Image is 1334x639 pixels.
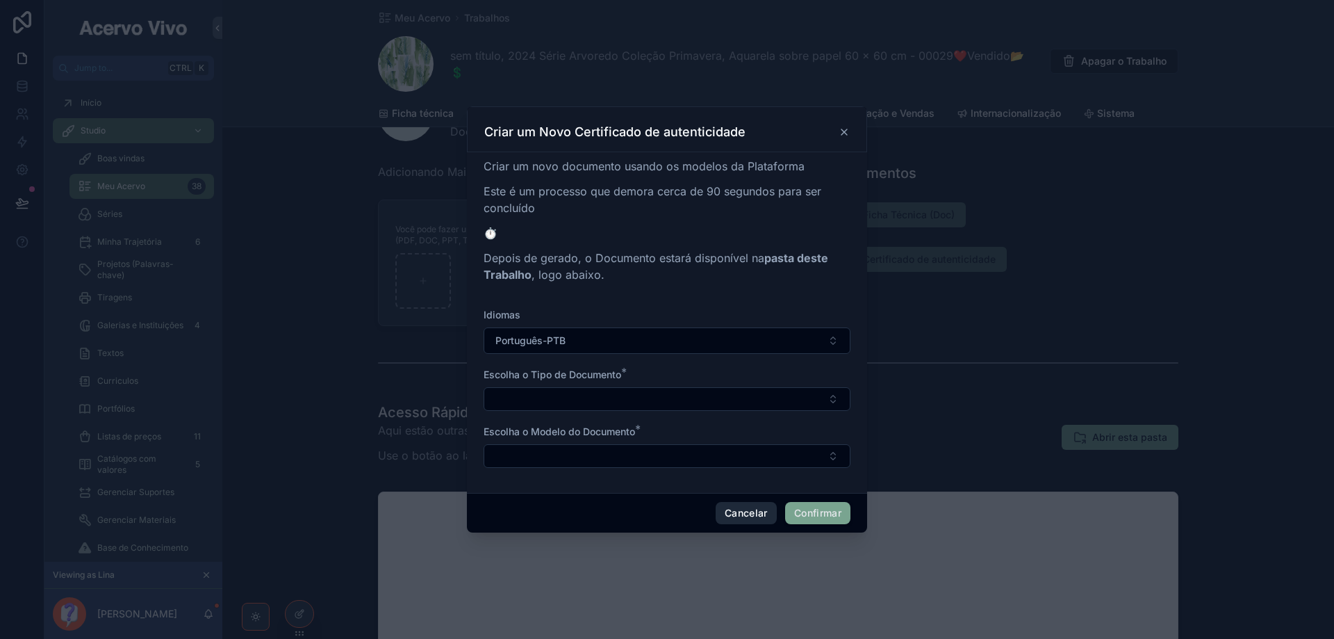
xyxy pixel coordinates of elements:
[484,250,850,283] p: Depois de gerado, o Documento estará disponível na , logo abaixo.
[484,183,850,216] p: Este é um processo que demora cerca de 90 segundos para ser concluído
[484,327,850,354] button: Select Button
[716,502,777,524] button: Cancelar
[484,124,746,140] h3: Criar um Novo Certificado de autenticidade
[484,369,621,380] span: Escolha o Tipo de Documento
[484,309,520,321] span: Idiomas
[495,334,566,348] span: Português-PTB
[484,158,850,175] p: Criar um novo documento usando os modelos da Plataforma
[484,225,850,241] p: ⏱️
[484,426,635,437] span: Escolha o Modelo do Documento
[484,444,850,468] button: Select Button
[785,502,850,524] button: Confirmar
[484,387,850,411] button: Select Button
